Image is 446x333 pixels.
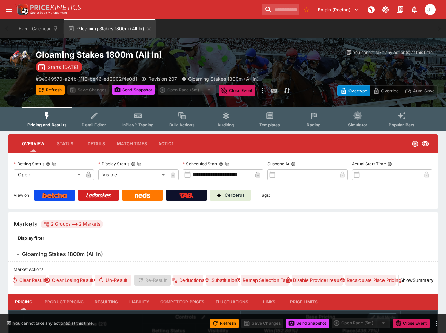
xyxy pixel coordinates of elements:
[155,294,210,310] button: Competitor Prices
[52,162,57,166] button: Copy To Clipboard
[348,122,367,127] span: Simulator
[131,162,136,166] button: Display StatusCopy To Clipboard
[423,2,438,17] button: Josh Tanner
[14,161,44,167] p: Betting Status
[158,85,216,95] div: split button
[173,275,203,286] button: Deductions
[36,75,137,82] p: Copy To Clipboard
[292,275,343,286] button: Disable Provider resulting
[112,136,152,152] button: Match Times
[337,85,370,96] button: Overtype
[188,75,259,82] p: Gloaming Stakes 1800m (All In)
[169,122,195,127] span: Bulk Actions
[81,136,112,152] button: Details
[43,220,100,228] div: 2 Groups 2 Markets
[135,193,150,198] img: Neds
[14,275,46,286] button: Clear Results
[14,220,38,228] h5: Markets
[301,4,312,15] button: No Bookmarks
[241,275,289,286] button: Remap Selection Target
[389,122,414,127] span: Popular Bets
[82,122,106,127] span: Detail Editor
[8,49,30,71] img: horse_racing.png
[412,140,419,147] svg: Open
[379,3,392,16] button: Toggle light/dark mode
[14,19,62,38] button: Event Calendar
[142,310,241,324] th: Controls
[30,5,81,10] img: PriceKinetics
[425,4,436,15] div: Josh Tanner
[286,319,329,328] button: Send Snapshot
[393,319,430,328] button: Close Event
[199,313,208,322] button: Bulk edit
[210,319,239,328] button: Refresh
[225,162,230,166] button: Copy To Clipboard
[291,162,296,166] button: Suspend At
[370,85,402,96] button: Override
[210,294,254,310] button: Fluctuations
[217,122,234,127] span: Auditing
[365,3,377,16] button: NOT Connected to PK
[413,87,435,94] p: Auto-Save
[8,294,39,310] button: Pricing
[408,3,421,16] button: Notifications
[14,190,31,201] label: View on :
[148,75,177,82] p: Revision 207
[112,85,155,95] button: Send Snapshot
[225,192,245,199] p: Cerberus
[394,3,406,16] button: Documentation
[267,161,289,167] p: Suspend At
[16,136,50,152] button: Overview
[27,122,67,127] span: Pricing and Results
[134,275,170,286] span: Re-Result
[345,275,396,286] button: Recalculate Place Pricing
[260,190,270,201] label: Tags:
[48,64,78,71] p: Starts [DATE]
[13,320,94,326] p: You cannot take any action(s) at this time.
[402,85,438,96] button: Auto-Save
[314,4,363,15] button: Select Tenant
[348,87,367,94] p: Overtype
[137,162,142,166] button: Copy To Clipboard
[49,275,92,286] button: Clear Losing Results
[152,136,183,152] button: Actions
[254,294,285,310] button: Links
[183,161,217,167] p: Scheduled Start
[3,3,15,16] button: open drawer
[353,49,434,56] p: You cannot take any action(s) at this time.
[39,294,89,310] button: Product Pricing
[14,264,432,275] label: Market Actions
[259,122,280,127] span: Templates
[352,161,386,167] p: Actual Start Time
[387,162,392,166] button: Actual Start Time
[432,319,441,328] button: more
[303,313,338,321] div: Base Pricing
[8,248,438,261] button: Gloaming Stakes 1800m (All In)
[219,85,255,96] button: Close Event
[216,193,222,198] img: Cerberus
[95,275,131,286] button: Un-Result
[337,85,438,96] div: Start From
[381,87,399,94] p: Override
[15,3,29,16] img: PriceKinetics Logo
[179,193,194,198] img: TabNZ
[401,275,432,286] button: ShowSummary
[64,19,156,38] button: Gloaming Stakes 1800m (All In)
[219,162,224,166] button: Scheduled StartCopy To Clipboard
[89,294,124,310] button: Resulting
[98,161,129,167] p: Display Status
[42,193,67,198] img: Betcha
[210,190,251,201] a: Cerberus
[367,313,398,321] div: Show/hide Price Roll mode configuration.
[22,251,103,258] h6: Gloaming Stakes 1800m (All In)
[98,169,168,180] div: Visible
[181,75,259,82] div: Gloaming Stakes 1800m (All In)
[30,11,67,14] img: Sportsbook Management
[421,140,430,148] svg: Visible
[285,294,323,310] button: Price Limits
[22,107,424,131] div: Event type filters
[46,162,50,166] button: Betting StatusCopy To Clipboard
[307,122,321,127] span: Racing
[36,49,270,60] h2: Copy To Clipboard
